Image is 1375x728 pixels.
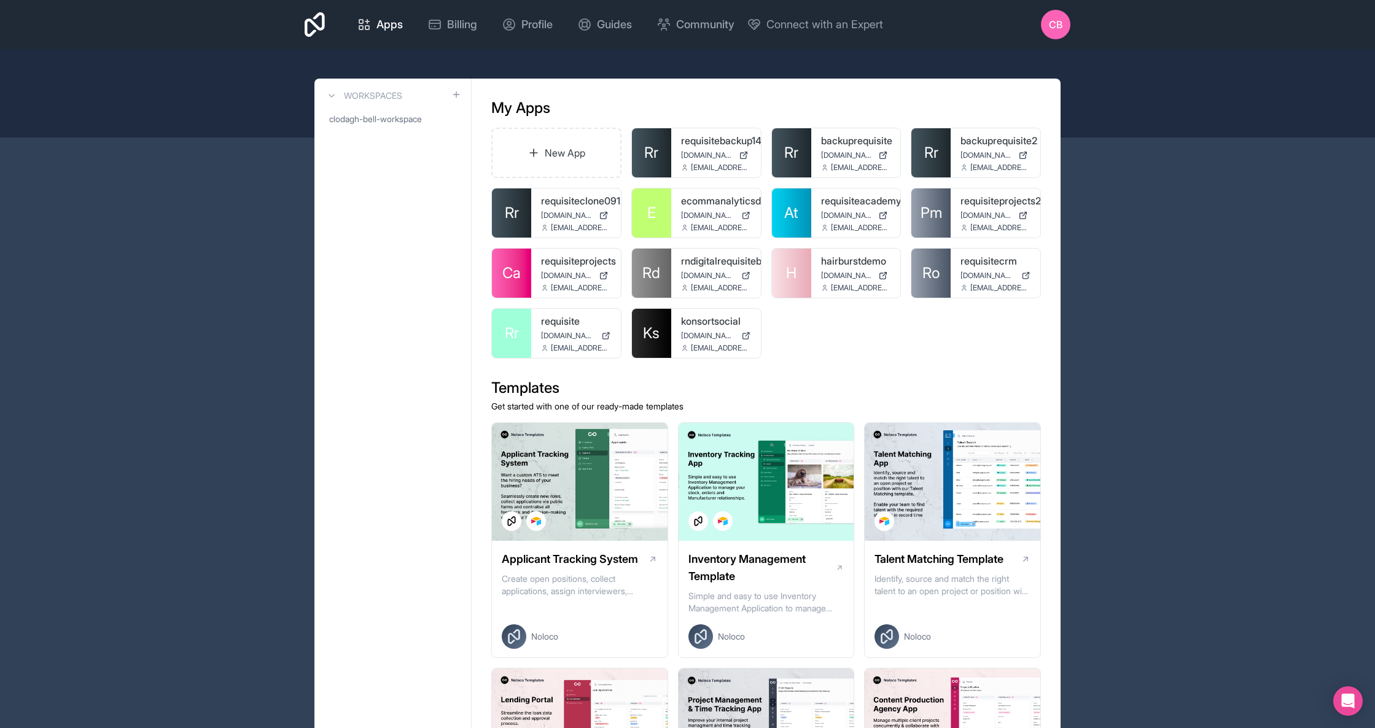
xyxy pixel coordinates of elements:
[911,188,951,238] a: Pm
[821,150,891,160] a: [DOMAIN_NAME]
[874,551,1003,568] h1: Talent Matching Template
[960,211,1013,220] span: [DOMAIN_NAME]
[970,163,1030,172] span: [EMAIL_ADDRESS][DOMAIN_NAME]
[970,283,1030,293] span: [EMAIL_ADDRESS][DOMAIN_NAME]
[541,314,611,328] a: requisite
[821,271,891,281] a: [DOMAIN_NAME]
[879,516,889,526] img: Airtable Logo
[541,211,594,220] span: [DOMAIN_NAME]
[681,271,751,281] a: [DOMAIN_NAME]
[772,188,811,238] a: At
[784,143,798,163] span: Rr
[492,249,531,298] a: Ca
[447,16,477,33] span: Billing
[1333,686,1363,716] div: Open Intercom Messenger
[772,249,811,298] a: H
[688,590,844,614] p: Simple and easy to use Inventory Management Application to manage your stock, orders and Manufact...
[491,400,1041,412] p: Get started with one of our ready-made templates
[786,263,797,283] span: H
[681,133,751,148] a: requisitebackup1411
[491,98,550,118] h1: My Apps
[329,113,422,125] span: clodagh-bell-workspace
[960,211,1030,220] a: [DOMAIN_NAME]
[960,193,1030,208] a: requisiteprojects2
[632,188,671,238] a: E
[521,16,553,33] span: Profile
[344,90,402,102] h3: Workspaces
[505,203,519,223] span: Rr
[821,254,891,268] a: hairburstdemo
[911,249,951,298] a: Ro
[681,331,736,341] span: [DOMAIN_NAME]
[821,150,874,160] span: [DOMAIN_NAME]
[924,143,938,163] span: Rr
[597,16,632,33] span: Guides
[772,128,811,177] a: Rr
[922,263,940,283] span: Ro
[551,283,611,293] span: [EMAIL_ADDRESS][DOMAIN_NAME]
[492,188,531,238] a: Rr
[821,193,891,208] a: requisiteacademy
[324,88,402,103] a: Workspaces
[960,271,1016,281] span: [DOMAIN_NAME]
[960,150,1013,160] span: [DOMAIN_NAME]
[541,193,611,208] a: requisiteclone0912
[492,11,563,38] a: Profile
[874,573,1030,597] p: Identify, source and match the right talent to an open project or position with our Talent Matchi...
[491,378,1041,398] h1: Templates
[911,128,951,177] a: Rr
[647,11,744,38] a: Community
[921,203,942,223] span: Pm
[691,343,751,353] span: [EMAIL_ADDRESS][DOMAIN_NAME]
[681,254,751,268] a: rndigitalrequisitebuild
[747,16,883,33] button: Connect with an Expert
[502,573,658,597] p: Create open positions, collect applications, assign interviewers, centralise candidate feedback a...
[531,516,541,526] img: Airtable Logo
[541,211,611,220] a: [DOMAIN_NAME]
[821,211,891,220] a: [DOMAIN_NAME]
[821,271,874,281] span: [DOMAIN_NAME]
[632,128,671,177] a: Rr
[960,150,1030,160] a: [DOMAIN_NAME]
[960,254,1030,268] a: requisitecrm
[681,193,751,208] a: ecommanalyticsdotcom
[681,150,751,160] a: [DOMAIN_NAME]
[491,128,621,178] a: New App
[718,630,745,643] span: Noloco
[502,263,521,283] span: Ca
[551,223,611,233] span: [EMAIL_ADDRESS][DOMAIN_NAME]
[541,271,611,281] a: [DOMAIN_NAME]
[492,309,531,358] a: Rr
[718,516,728,526] img: Airtable Logo
[821,133,891,148] a: backuprequisite
[1049,17,1062,32] span: CB
[632,249,671,298] a: Rd
[970,223,1030,233] span: [EMAIL_ADDRESS][DOMAIN_NAME]
[831,223,891,233] span: [EMAIL_ADDRESS][DOMAIN_NAME]
[691,223,751,233] span: [EMAIL_ADDRESS][DOMAIN_NAME]
[531,630,558,643] span: Noloco
[681,331,751,341] a: [DOMAIN_NAME]
[831,163,891,172] span: [EMAIL_ADDRESS][DOMAIN_NAME]
[347,11,413,38] a: Apps
[632,309,671,358] a: Ks
[960,133,1030,148] a: backuprequisite2
[681,211,751,220] a: [DOMAIN_NAME]
[681,150,734,160] span: [DOMAIN_NAME]
[541,331,611,341] a: [DOMAIN_NAME]
[960,271,1030,281] a: [DOMAIN_NAME]
[541,331,596,341] span: [DOMAIN_NAME]
[376,16,403,33] span: Apps
[681,271,736,281] span: [DOMAIN_NAME]
[676,16,734,33] span: Community
[681,211,736,220] span: [DOMAIN_NAME]
[505,323,519,343] span: Rr
[644,143,658,163] span: Rr
[643,323,660,343] span: Ks
[418,11,487,38] a: Billing
[821,211,874,220] span: [DOMAIN_NAME]
[551,343,611,353] span: [EMAIL_ADDRESS][DOMAIN_NAME]
[766,16,883,33] span: Connect with an Expert
[647,203,656,223] span: E
[688,551,836,585] h1: Inventory Management Template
